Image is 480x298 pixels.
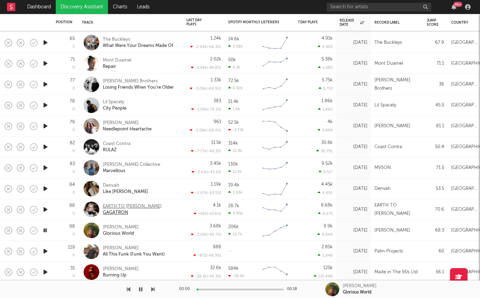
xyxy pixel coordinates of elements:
[103,126,152,132] div: Needlepoint Heartache
[340,39,367,47] div: [DATE]
[318,107,333,112] div: 1,860
[191,191,221,195] div: -2.07k ( -63.5 % )
[374,164,391,172] div: MVSON
[228,204,239,208] div: 28.7k
[190,86,221,91] div: -3.09k ( -69.9 % )
[210,266,221,270] div: 32.6k
[340,206,367,214] div: [DATE]
[210,161,221,166] div: 3.45k
[228,58,236,62] div: 50k
[70,57,75,62] div: 71
[318,211,333,216] div: 8,675
[103,168,160,174] div: Marvellous
[191,274,221,279] div: -28.1k ( -46.3 % )
[318,191,333,195] div: 4,454
[103,147,131,153] div: RULAZ
[70,99,75,104] div: 78
[451,4,456,10] button: 99+
[72,253,75,257] div: 0
[228,37,239,41] div: 14.6k
[210,57,221,62] div: 2.02k
[70,141,75,145] div: 82
[374,143,402,151] div: Coast Contra
[191,232,221,237] div: -2.53k ( -40.7 % )
[322,99,333,103] div: 1.86k
[103,224,139,237] a: [PERSON_NAME]Glorious World
[103,183,148,195] a: DenvahLike [PERSON_NAME]
[228,232,242,236] div: 10.7k
[228,20,280,24] div: Spotify Monthly Listeners
[327,3,431,11] input: Search for artists
[318,65,333,70] div: 5,380
[68,245,75,250] div: 119
[374,226,410,235] div: [PERSON_NAME]
[451,206,479,214] div: [GEOGRAPHIC_DATA]
[451,80,479,89] div: [GEOGRAPHIC_DATA]
[427,18,439,27] div: Jump Score
[319,86,333,91] div: 5,753
[260,222,291,239] svg: Chart title
[103,43,173,49] div: What Were Your Dreams Made Of
[210,224,221,228] div: 3.68k
[340,143,367,151] div: [DATE]
[260,201,291,218] svg: Chart title
[103,251,165,258] div: All This Funk (Funk You Want)
[211,78,221,82] div: 1.33k
[427,268,444,276] div: 56.1
[427,80,444,89] div: 36
[103,203,162,216] a: EARTH TO [PERSON_NAME]GAGATRON
[260,76,291,93] svg: Chart title
[374,185,390,193] div: Denvah
[103,120,152,126] div: [PERSON_NAME]
[228,141,238,146] div: 314k
[321,203,333,208] div: 8.68k
[72,149,75,153] div: 0
[327,120,333,124] div: 4k
[298,20,322,24] div: 7 Day Plays
[374,268,418,276] div: Made in The 90s Ltd
[228,86,243,90] div: 6.92k
[190,45,221,49] div: -2.44k ( -66.3 % )
[103,78,174,84] div: [PERSON_NAME] Brothers
[56,20,72,24] div: Position
[228,162,238,167] div: 130k
[374,101,396,110] div: Lil Spacely
[260,55,291,72] svg: Chart title
[343,289,371,296] div: Glorious World
[103,224,139,231] div: [PERSON_NAME]
[374,201,420,218] div: EARTH TO [PERSON_NAME]
[374,76,420,93] div: [PERSON_NAME] Brothers
[228,99,239,104] div: 11.4k
[324,224,333,228] div: 9.9k
[214,99,221,103] div: 383
[191,149,221,153] div: -7.77k ( -40.3 % )
[103,266,139,272] div: [PERSON_NAME]
[317,232,333,237] div: 9,899
[322,161,333,166] div: 9.52k
[72,233,75,236] div: 0
[322,245,333,249] div: 2.85k
[70,78,75,83] div: 77
[228,211,243,216] div: 4.85k
[103,203,162,210] div: EARTH TO [PERSON_NAME]
[72,274,75,278] div: 0
[316,149,333,153] div: 30,791
[318,128,333,132] div: 3,999
[72,191,75,195] div: 0
[103,99,126,112] a: Lil SpacelyCity People
[322,57,333,62] div: 5.38k
[186,18,211,26] div: Last Day Plays
[340,59,367,68] div: [DATE]
[427,164,444,172] div: 71.5
[260,159,291,177] svg: Chart title
[322,78,333,82] div: 5.75k
[213,203,221,208] div: 4.1k
[72,87,75,90] div: 0
[451,39,479,47] div: [GEOGRAPHIC_DATA]
[191,65,221,70] div: -1.34k ( -39.8 % )
[103,266,139,279] a: [PERSON_NAME]Burning Up
[427,226,444,235] div: 68.3
[190,128,221,132] div: -2.08k ( -68.4 % )
[427,101,444,110] div: 45.5
[340,122,367,130] div: [DATE]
